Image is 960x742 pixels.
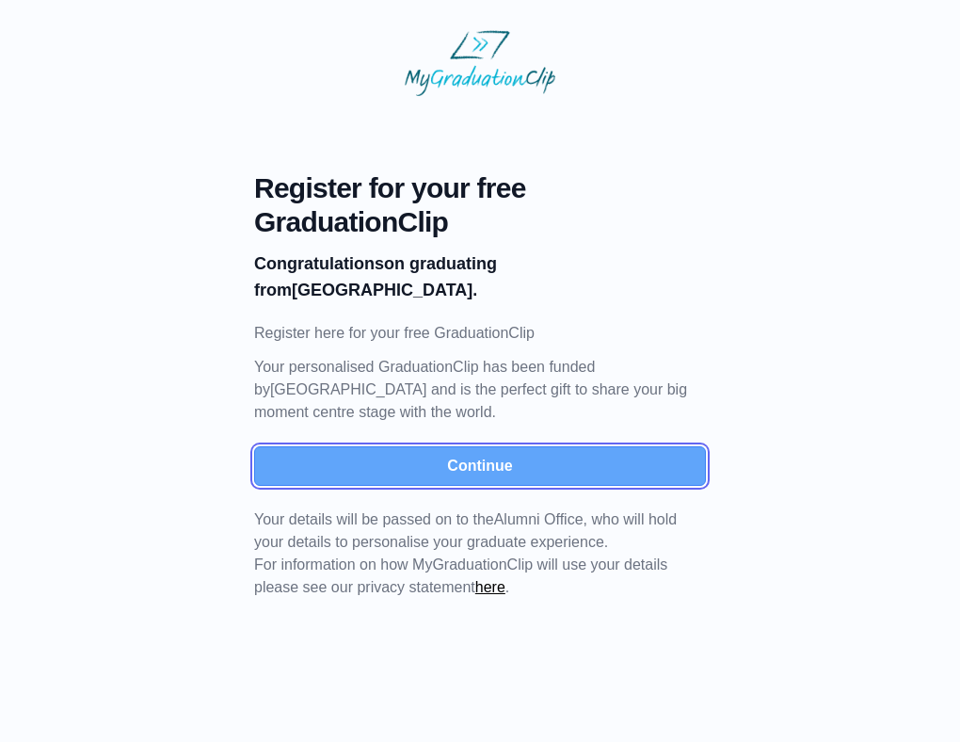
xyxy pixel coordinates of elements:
a: here [475,579,505,595]
p: Your personalised GraduationClip has been funded by [GEOGRAPHIC_DATA] and is the perfect gift to ... [254,356,706,424]
b: Congratulations [254,254,384,273]
p: on graduating from [GEOGRAPHIC_DATA]. [254,250,706,303]
span: Alumni Office [494,511,584,527]
img: MyGraduationClip [405,30,555,96]
span: GraduationClip [254,205,706,239]
span: Register for your free [254,171,706,205]
button: Continue [254,446,706,486]
span: For information on how MyGraduationClip will use your details please see our privacy statement . [254,511,677,595]
p: Register here for your free GraduationClip [254,322,706,345]
span: Your details will be passed on to the , who will hold your details to personalise your graduate e... [254,511,677,550]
